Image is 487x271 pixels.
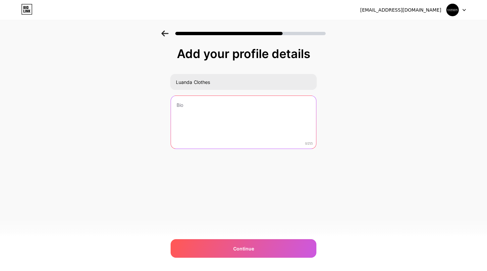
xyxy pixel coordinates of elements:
div: Add your profile details [174,47,313,60]
span: 0/255 [305,142,313,146]
div: [EMAIL_ADDRESS][DOMAIN_NAME] [360,7,441,14]
input: Your name [170,74,317,90]
img: Esteban CorderÖ [446,4,459,16]
span: Continue [233,245,254,252]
